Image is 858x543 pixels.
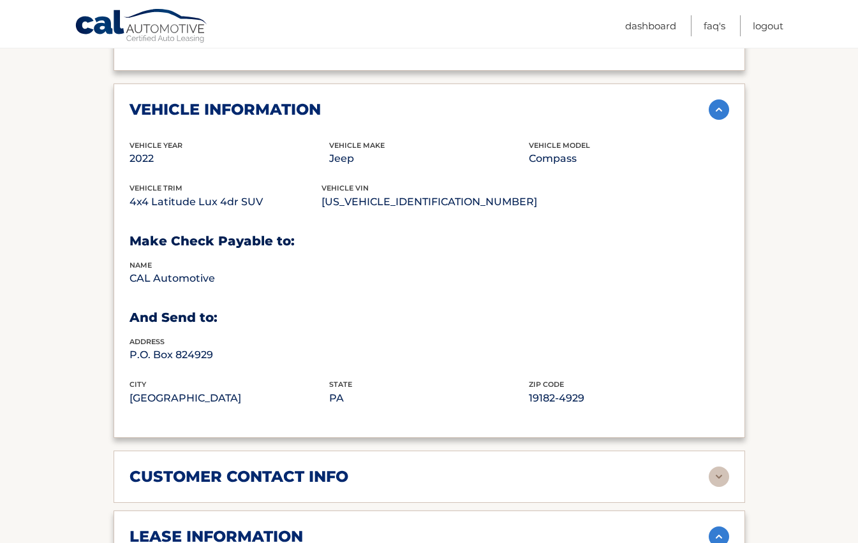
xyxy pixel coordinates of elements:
p: 4x4 Latitude Lux 4dr SUV [129,193,322,211]
p: 19182-4929 [529,389,729,407]
p: CAL Automotive [129,270,329,287]
p: P.O. Box 824929 [129,346,329,364]
p: [US_VEHICLE_IDENTIFICATION_NUMBER] [322,193,537,211]
img: accordion-active.svg [709,99,729,120]
span: name [129,261,152,270]
span: vehicle make [329,141,385,150]
p: [GEOGRAPHIC_DATA] [129,389,329,407]
span: city [129,380,146,389]
img: accordion-rest.svg [709,467,729,487]
a: Logout [753,15,783,36]
h2: customer contact info [129,467,348,486]
a: Dashboard [625,15,676,36]
h2: vehicle information [129,100,321,119]
span: vehicle vin [322,184,369,192]
p: Compass [529,150,729,168]
p: 2022 [129,150,329,168]
p: Jeep [329,150,529,168]
span: vehicle model [529,141,590,150]
span: vehicle Year [129,141,182,150]
h3: Make Check Payable to: [129,233,729,249]
a: Cal Automotive [75,8,209,45]
p: PA [329,389,529,407]
a: FAQ's [704,15,725,36]
h3: And Send to: [129,310,729,326]
span: vehicle trim [129,184,182,192]
span: address [129,337,165,346]
span: zip code [529,380,564,389]
span: state [329,380,352,389]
